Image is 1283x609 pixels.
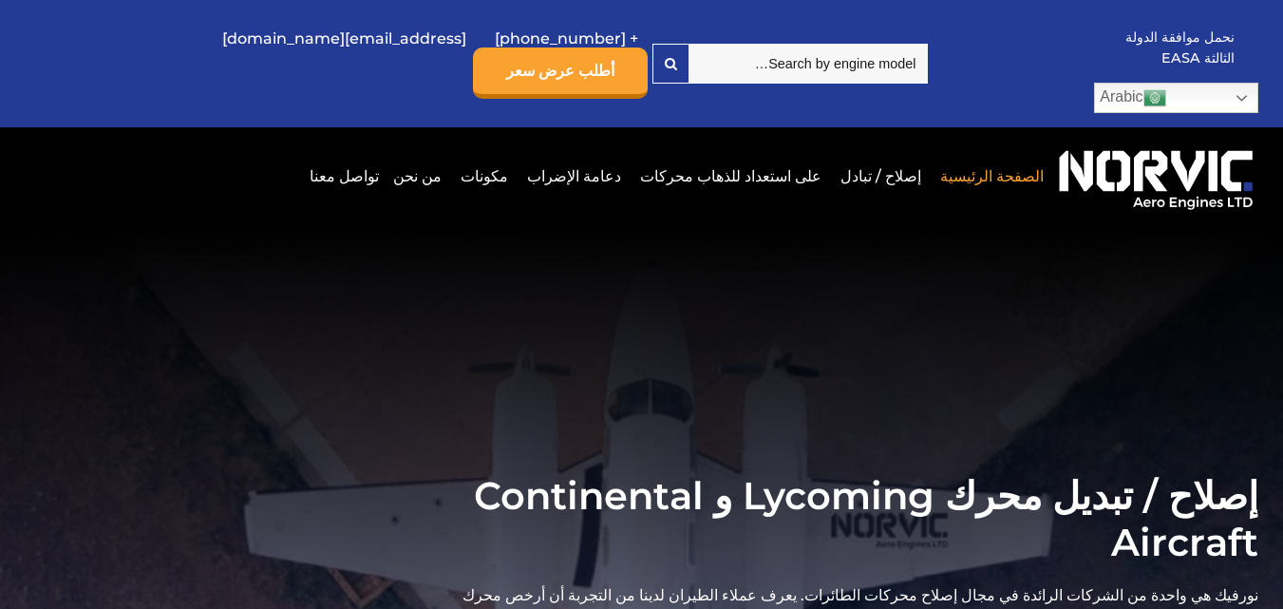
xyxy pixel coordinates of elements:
a: أطلب عرض سعر [473,48,648,99]
a: Arabic [1094,83,1258,113]
a: على استعداد للذهاب محركات [635,153,826,200]
img: ar [1143,86,1166,109]
a: تواصل معنا [305,153,379,200]
a: دعامة الإضراب [522,153,626,200]
a: + [PHONE_NUMBER] [485,15,648,62]
a: إصلاح / تبادل [836,153,926,200]
a: [EMAIL_ADDRESS][DOMAIN_NAME] [213,15,476,62]
h1: إصلاح / تبديل محرك Lycoming و Continental Aircraft [457,472,1259,565]
p: نحمل موافقة الدولة الثالثة EASA [1092,28,1235,68]
a: من نحن [388,153,446,200]
img: نورفيك ايرو محركات الشعار [1053,142,1259,211]
input: Search by engine model… [689,44,928,84]
a: مكونات [456,153,513,200]
a: الصفحة الرئيسية [935,153,1048,200]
